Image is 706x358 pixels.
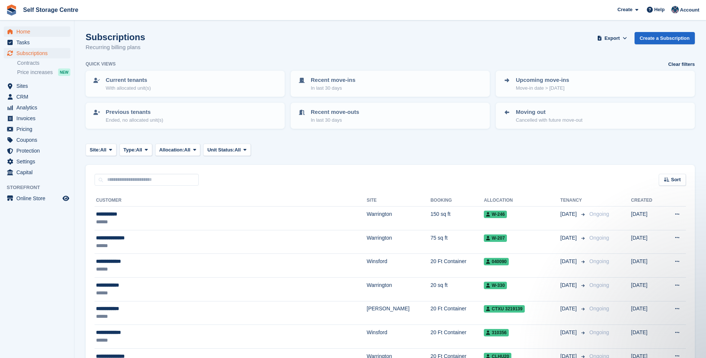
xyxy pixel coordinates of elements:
a: Moving out Cancelled with future move-out [496,103,694,128]
th: Booking [431,195,484,207]
span: All [234,146,241,154]
a: menu [4,92,70,102]
span: Storefront [7,184,74,191]
span: Ongoing [590,306,609,311]
span: Create [617,6,632,13]
td: [DATE] [631,254,663,278]
p: With allocated unit(s) [106,84,151,92]
a: Clear filters [668,61,695,68]
p: In last 30 days [311,116,359,124]
button: Unit Status: All [203,144,250,156]
p: Recent move-ins [311,76,355,84]
span: All [136,146,142,154]
p: Moving out [516,108,582,116]
th: Allocation [484,195,560,207]
span: Analytics [16,102,61,113]
span: [DATE] [560,329,578,336]
span: CTXU 3219139 [484,305,525,313]
span: Subscriptions [16,48,61,58]
td: 75 sq ft [431,230,484,254]
span: Ongoing [590,235,609,241]
span: W-207 [484,234,507,242]
th: Created [631,195,663,207]
span: Sites [16,81,61,91]
p: Recurring billing plans [86,43,145,52]
p: Upcoming move-ins [516,76,569,84]
a: menu [4,102,70,113]
span: Export [604,35,620,42]
span: Home [16,26,61,37]
span: Help [654,6,665,13]
span: Tasks [16,37,61,48]
a: menu [4,113,70,124]
img: stora-icon-8386f47178a22dfd0bd8f6a31ec36ba5ce8667c1dd55bd0f319d3a0aa187defe.svg [6,4,17,16]
a: menu [4,26,70,37]
span: CRM [16,92,61,102]
span: Settings [16,156,61,167]
div: NEW [58,68,70,76]
h6: Quick views [86,61,116,67]
p: Move-in date > [DATE] [516,84,569,92]
td: Winsford [367,325,430,349]
span: Price increases [17,69,53,76]
a: menu [4,124,70,134]
td: [DATE] [631,325,663,349]
span: [DATE] [560,281,578,289]
a: menu [4,146,70,156]
a: menu [4,135,70,145]
span: [DATE] [560,258,578,265]
span: All [184,146,191,154]
span: W-330 [484,282,507,289]
img: Clair Cole [671,6,679,13]
span: Account [680,6,699,14]
td: Winsford [367,254,430,278]
a: Current tenants With allocated unit(s) [86,71,284,96]
a: Self Storage Centre [20,4,81,16]
p: Cancelled with future move-out [516,116,582,124]
button: Type: All [119,144,152,156]
span: Pricing [16,124,61,134]
td: [DATE] [631,207,663,230]
td: 20 Ft Container [431,301,484,325]
span: Sort [671,176,681,183]
button: Site: All [86,144,116,156]
a: Recent move-ins In last 30 days [291,71,489,96]
td: Warrington [367,207,430,230]
th: Tenancy [560,195,587,207]
td: 150 sq ft [431,207,484,230]
td: [PERSON_NAME] [367,301,430,325]
span: Type: [124,146,136,154]
td: 20 Ft Container [431,325,484,349]
span: All [100,146,106,154]
button: Allocation: All [155,144,201,156]
span: [DATE] [560,305,578,313]
a: menu [4,81,70,91]
th: Site [367,195,430,207]
span: Ongoing [590,211,609,217]
a: menu [4,193,70,204]
span: 040090 [484,258,509,265]
a: Price increases NEW [17,68,70,76]
span: 310356 [484,329,509,336]
span: Ongoing [590,258,609,264]
h1: Subscriptions [86,32,145,42]
span: Protection [16,146,61,156]
span: Unit Status: [207,146,234,154]
span: [DATE] [560,234,578,242]
td: [DATE] [631,277,663,301]
a: Recent move-outs In last 30 days [291,103,489,128]
a: Upcoming move-ins Move-in date > [DATE] [496,71,694,96]
span: Ongoing [590,282,609,288]
span: [DATE] [560,210,578,218]
span: Coupons [16,135,61,145]
p: Recent move-outs [311,108,359,116]
td: Warrington [367,277,430,301]
span: Online Store [16,193,61,204]
a: Contracts [17,60,70,67]
span: Ongoing [590,329,609,335]
span: Site: [90,146,100,154]
td: 20 sq ft [431,277,484,301]
a: menu [4,156,70,167]
p: Current tenants [106,76,151,84]
th: Customer [95,195,367,207]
